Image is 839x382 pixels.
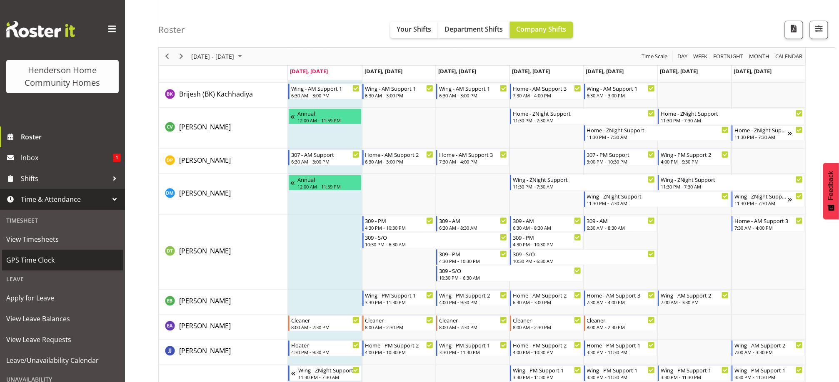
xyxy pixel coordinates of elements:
div: 4:00 PM - 10:30 PM [365,349,433,355]
button: Department Shifts [438,22,510,38]
div: Janen Jamodiong"s event - Floater Begin From Monday, August 18, 2025 at 4:30:00 PM GMT+12:00 Ends... [288,340,361,356]
div: Wing - PM Support 1 [734,366,802,374]
div: 309 - S/O [439,266,581,275]
div: Cheenee Vargas"s event - Home - ZNight Support Begin From Sunday, August 24, 2025 at 11:30:00 PM ... [732,125,804,141]
span: Fortnight [712,52,744,62]
a: View Leave Requests [2,329,123,350]
span: 1 [113,154,121,162]
span: [DATE], [DATE] [586,67,624,75]
div: Emily-Jayne Ashton"s event - Cleaner Begin From Monday, August 18, 2025 at 8:00:00 AM GMT+12:00 E... [288,315,361,331]
button: Month [774,52,804,62]
div: 6:30 AM - 3:00 PM [365,92,433,99]
span: Week [692,52,708,62]
div: Eloise Bailey"s event - Home - AM Support 3 Begin From Friday, August 22, 2025 at 7:30:00 AM GMT+... [584,290,657,306]
div: Home - ZNight Support [587,126,729,134]
div: Janen Jamodiong"s event - Wing - AM Support 2 Begin From Sunday, August 24, 2025 at 7:00:00 AM GM... [732,340,804,356]
div: 309 - PM [513,233,581,241]
div: Dipika Thapa"s event - 309 - S/O Begin From Tuesday, August 19, 2025 at 10:30:00 PM GMT+12:00 End... [362,233,509,248]
div: Daniel Marticio"s event - Wing - ZNight Support Begin From Thursday, August 21, 2025 at 11:30:00 ... [510,175,657,191]
div: 6:30 AM - 3:00 PM [365,158,433,165]
div: 309 - AM [587,216,655,225]
div: 309 - AM [513,216,581,225]
div: Wing - PM Support 2 [439,291,507,299]
a: [PERSON_NAME] [179,188,231,198]
div: 3:30 PM - 11:30 PM [439,349,507,355]
div: Brijesh (BK) Kachhadiya"s event - Wing - AM Support 1 Begin From Monday, August 18, 2025 at 6:30:... [288,84,361,99]
span: [DATE], [DATE] [734,67,772,75]
div: Home - AM Support 2 [513,291,581,299]
span: Month [748,52,770,62]
div: 307 - PM Support [587,150,655,159]
span: View Timesheets [6,233,119,246]
div: Cheenee Vargas"s event - Home - ZNight Support Begin From Saturday, August 23, 2025 at 11:30:00 P... [658,109,805,124]
div: 11:30 PM - 7:30 AM [734,200,788,206]
span: Apply for Leave [6,292,119,304]
div: Dipika Thapa"s event - 309 - AM Begin From Friday, August 22, 2025 at 6:30:00 AM GMT+12:00 Ends A... [584,216,657,232]
span: Shifts [21,172,108,185]
div: Timesheet [2,212,123,229]
button: Next [176,52,187,62]
div: Wing - AM Support 2 [661,291,729,299]
div: Home - AM Support 3 [513,84,581,92]
div: Wing - PM Support 1 [661,366,729,374]
span: [DATE], [DATE] [290,67,328,75]
div: Dipika Thapa"s event - Home - AM Support 3 Begin From Sunday, August 24, 2025 at 7:30:00 AM GMT+1... [732,216,804,232]
a: [PERSON_NAME] [179,155,231,165]
div: 11:30 PM - 7:30 AM [513,183,655,190]
td: Dipika Thapa resource [159,215,288,290]
div: 3:30 PM - 11:30 PM [587,349,655,355]
div: 4:00 PM - 9:30 PM [439,299,507,305]
button: Fortnight [712,52,745,62]
div: Cleaner [291,316,359,324]
div: Wing - PM Support 1 [513,366,581,374]
div: 309 - PM [365,216,433,225]
button: Download a PDF of the roster according to the set date range. [785,21,803,39]
button: Filter Shifts [810,21,828,39]
div: 11:30 PM - 7:30 AM [661,183,803,190]
div: 7:30 AM - 4:00 PM [439,158,507,165]
div: Home - ZNight Support [661,109,803,117]
div: Wing - AM Support 1 [439,84,507,92]
a: GPS Time Clock [2,250,123,270]
span: View Leave Balances [6,313,119,325]
div: 8:00 AM - 2:30 PM [291,324,359,330]
td: Daljeet Prasad resource [159,149,288,174]
div: 12:00 AM - 11:59 PM [297,117,359,124]
span: [DATE], [DATE] [512,67,550,75]
td: Brijesh (BK) Kachhadiya resource [159,83,288,108]
a: [PERSON_NAME] [179,346,231,356]
div: Home - AM Support 2 [365,150,433,159]
div: Cleaner [365,316,433,324]
div: Wing - PM Support 2 [661,150,729,159]
div: Cleaner [439,316,507,324]
div: 4:30 PM - 9:30 PM [291,349,359,355]
div: 309 - S/O [365,233,507,241]
div: Brijesh (BK) Kachhadiya"s event - Wing - AM Support 1 Begin From Wednesday, August 20, 2025 at 6:... [436,84,509,99]
div: Emily-Jayne Ashton"s event - Cleaner Begin From Wednesday, August 20, 2025 at 8:00:00 AM GMT+12:0... [436,315,509,331]
div: Home - ZNight Support [734,126,788,134]
div: 11:30 PM - 7:30 AM [587,200,729,206]
div: 6:30 AM - 3:00 PM [513,299,581,305]
div: Janeth Sison"s event - Wing - PM Support 1 Begin From Friday, August 22, 2025 at 3:30:00 PM GMT+1... [584,365,657,381]
div: 7:30 AM - 4:00 PM [513,92,581,99]
span: View Leave Requests [6,333,119,346]
div: 6:30 AM - 8:30 AM [439,224,507,231]
span: [PERSON_NAME] [179,296,231,305]
div: 3:30 PM - 11:30 PM [661,374,729,380]
div: Emily-Jayne Ashton"s event - Cleaner Begin From Tuesday, August 19, 2025 at 8:00:00 AM GMT+12:00 ... [362,315,435,331]
div: Janen Jamodiong"s event - Home - PM Support 2 Begin From Thursday, August 21, 2025 at 4:00:00 PM ... [510,340,583,356]
div: Daniel Marticio"s event - Wing - ZNight Support Begin From Sunday, August 24, 2025 at 11:30:00 PM... [732,191,804,207]
div: Henderson Home Community Homes [15,64,110,89]
div: Home - AM Support 3 [587,291,655,299]
div: Dipika Thapa"s event - 309 - PM Begin From Tuesday, August 19, 2025 at 4:30:00 PM GMT+12:00 Ends ... [362,216,435,232]
div: 8:00 AM - 2:30 PM [587,324,655,330]
button: Timeline Month [748,52,771,62]
span: [PERSON_NAME] [179,156,231,165]
div: 8:00 AM - 2:30 PM [439,324,507,330]
div: Eloise Bailey"s event - Home - AM Support 2 Begin From Thursday, August 21, 2025 at 6:30:00 AM GM... [510,290,583,306]
div: Janen Jamodiong"s event - Home - PM Support 1 Begin From Friday, August 22, 2025 at 3:30:00 PM GM... [584,340,657,356]
div: 10:30 PM - 6:30 AM [439,274,581,281]
div: Brijesh (BK) Kachhadiya"s event - Wing - AM Support 1 Begin From Friday, August 22, 2025 at 6:30:... [584,84,657,99]
span: Your Shifts [397,25,432,34]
